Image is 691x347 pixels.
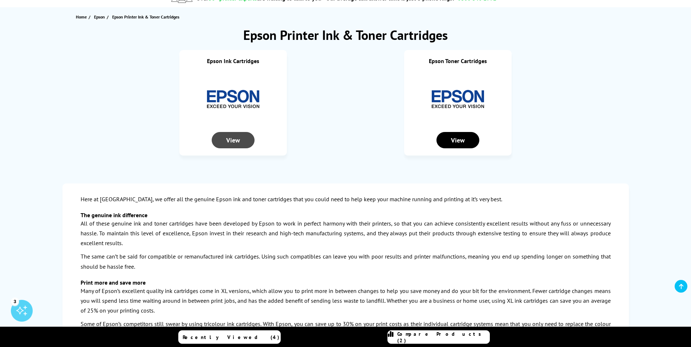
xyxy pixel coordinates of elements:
[206,72,260,126] img: Epson Ink Cartridges
[81,252,611,271] p: The same can’t be said for compatible or remanufactured ink cartridges. Using such compatibles ca...
[81,219,611,248] p: All of these genuine ink and toner cartridges have been developed by Epson to work in perfect har...
[212,132,255,148] div: View
[436,137,479,144] a: View
[11,297,19,305] div: 3
[183,334,280,340] span: Recently Viewed (4)
[436,132,479,148] div: View
[387,330,490,344] a: Compare Products (2)
[178,330,281,344] a: Recently Viewed (4)
[81,194,611,204] p: Here at [GEOGRAPHIC_DATA], we offer all the genuine Epson ink and toner cartridges that you could...
[81,279,611,286] h3: Print more and save more
[76,13,89,21] a: Home
[81,286,611,316] p: Many of Epson’s excellent quality ink cartridges come in XL versions, which allow you to print mo...
[397,331,489,344] span: Compare Products (2)
[94,13,105,21] span: Epson
[429,57,487,65] a: Epson Toner Cartridges
[81,211,611,219] h3: The genuine ink difference
[94,13,107,21] a: Epson
[207,57,259,65] a: Epson Ink Cartridges
[81,319,611,339] p: Some of Epson’s competitors still swear by using tricolour ink cartridges. With Epson, you can sa...
[212,137,255,144] a: View
[62,26,629,44] h1: Epson Printer Ink & Toner Cartridges
[112,14,179,20] span: Epson Printer Ink & Toner Cartridges
[431,72,485,126] img: Epson Toner Cartridges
